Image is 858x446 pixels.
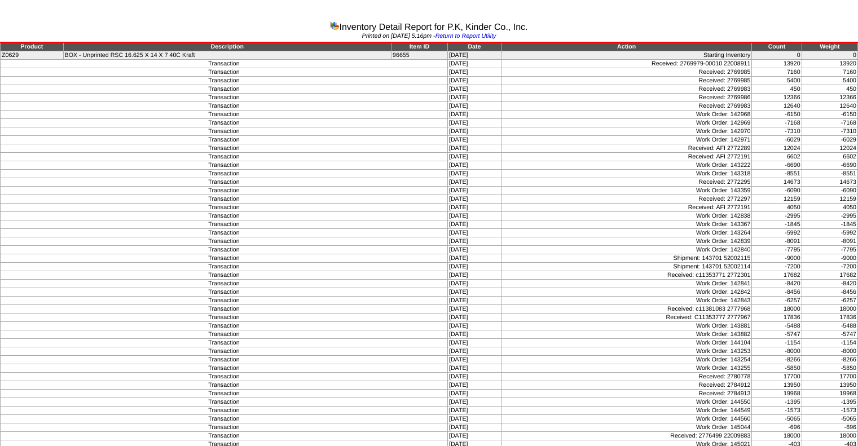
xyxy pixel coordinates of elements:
[447,204,501,212] td: [DATE]
[752,170,802,178] td: -8551
[1,415,448,423] td: Transaction
[1,373,448,381] td: Transaction
[447,187,501,195] td: [DATE]
[447,313,501,322] td: [DATE]
[1,280,448,288] td: Transaction
[1,313,448,322] td: Transaction
[447,94,501,102] td: [DATE]
[1,305,448,313] td: Transaction
[752,94,802,102] td: 12366
[752,136,802,144] td: -6029
[1,94,448,102] td: Transaction
[802,144,857,153] td: 12024
[447,288,501,297] td: [DATE]
[752,280,802,288] td: -8420
[501,246,751,254] td: Work Order: 142840
[802,102,857,111] td: 12640
[802,288,857,297] td: -8456
[802,94,857,102] td: 12366
[802,381,857,390] td: 13950
[501,94,751,102] td: Received: 2769986
[802,415,857,423] td: -5065
[1,322,448,330] td: Transaction
[752,153,802,161] td: 6602
[1,381,448,390] td: Transaction
[802,204,857,212] td: 4050
[1,398,448,407] td: Transaction
[1,178,448,187] td: Transaction
[802,246,857,254] td: -7795
[447,77,501,85] td: [DATE]
[802,77,857,85] td: 5400
[1,136,448,144] td: Transaction
[447,432,501,440] td: [DATE]
[447,170,501,178] td: [DATE]
[752,204,802,212] td: 4050
[447,356,501,364] td: [DATE]
[1,390,448,398] td: Transaction
[802,254,857,263] td: -9000
[752,42,802,51] td: Count
[501,254,751,263] td: Shipment: 143701 52002115
[752,432,802,440] td: 18000
[752,305,802,313] td: 18000
[391,51,448,60] td: 96655
[447,220,501,229] td: [DATE]
[752,407,802,415] td: -1573
[1,102,448,111] td: Transaction
[501,432,751,440] td: Received: 2776499 22009883
[501,271,751,280] td: Received: c11353771 2772301
[802,153,857,161] td: 6602
[752,330,802,339] td: -5747
[752,390,802,398] td: 19968
[447,102,501,111] td: [DATE]
[447,229,501,237] td: [DATE]
[501,170,751,178] td: Work Order: 143318
[752,423,802,432] td: -696
[1,119,448,127] td: Transaction
[752,322,802,330] td: -5488
[501,280,751,288] td: Work Order: 142841
[752,212,802,220] td: -2995
[1,407,448,415] td: Transaction
[447,381,501,390] td: [DATE]
[1,144,448,153] td: Transaction
[752,195,802,204] td: 12159
[501,85,751,94] td: Received: 2769983
[501,153,751,161] td: Received: AFI 2772191
[1,356,448,364] td: Transaction
[752,398,802,407] td: -1395
[802,119,857,127] td: -7168
[501,195,751,204] td: Received: 2772297
[501,127,751,136] td: Work Order: 142970
[1,237,448,246] td: Transaction
[1,297,448,305] td: Transaction
[501,68,751,77] td: Received: 2769985
[802,178,857,187] td: 14673
[752,288,802,297] td: -8456
[802,127,857,136] td: -7310
[1,127,448,136] td: Transaction
[802,51,857,60] td: 0
[752,220,802,229] td: -1845
[752,339,802,347] td: -1154
[501,42,751,51] td: Action
[1,220,448,229] td: Transaction
[802,111,857,119] td: -6150
[802,297,857,305] td: -6257
[752,381,802,390] td: 13950
[1,271,448,280] td: Transaction
[447,195,501,204] td: [DATE]
[501,423,751,432] td: Work Order: 145044
[802,220,857,229] td: -1845
[802,339,857,347] td: -1154
[447,347,501,356] td: [DATE]
[501,364,751,373] td: Work Order: 143255
[752,297,802,305] td: -6257
[752,119,802,127] td: -7168
[501,356,751,364] td: Work Order: 143254
[501,415,751,423] td: Work Order: 144560
[802,432,857,440] td: 18000
[752,178,802,187] td: 14673
[1,195,448,204] td: Transaction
